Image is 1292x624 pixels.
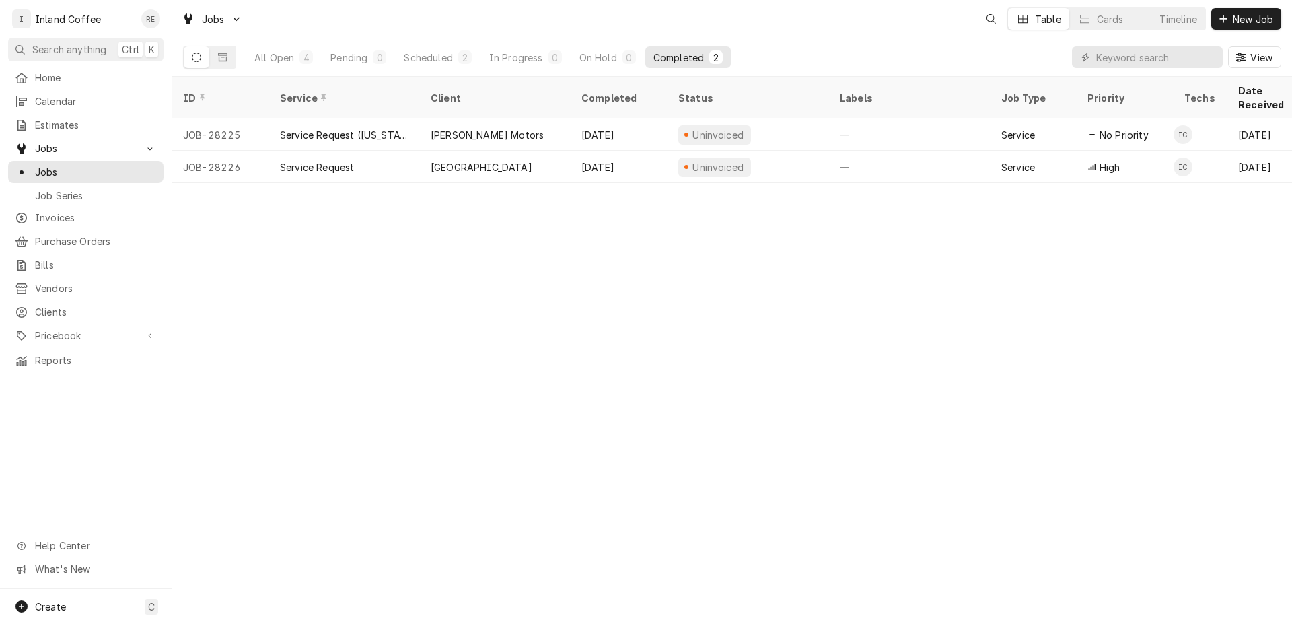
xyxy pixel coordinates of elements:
span: Calendar [35,94,157,108]
div: On Hold [579,50,617,65]
div: I [12,9,31,28]
span: New Job [1230,12,1276,26]
div: In Progress [489,50,543,65]
a: Invoices [8,207,164,229]
span: Pricebook [35,328,137,343]
div: [PERSON_NAME] Motors [431,128,544,142]
div: Inland Coffee [35,12,101,26]
div: [DATE] [571,151,668,183]
div: Timeline [1159,12,1197,26]
div: 4 [302,50,310,65]
a: Calendar [8,90,164,112]
a: Home [8,67,164,89]
a: Vendors [8,277,164,300]
div: Pending [330,50,367,65]
a: Jobs [8,161,164,183]
div: JOB-28226 [172,151,269,183]
div: All Open [254,50,294,65]
div: Completed [581,91,654,105]
div: 2 [461,50,469,65]
div: Service Request ([US_STATE]) [280,128,409,142]
a: Bills [8,254,164,276]
a: Go to Help Center [8,534,164,557]
div: Service [1001,128,1035,142]
div: 2 [712,50,720,65]
button: View [1228,46,1281,68]
span: Estimates [35,118,157,132]
span: What's New [35,562,155,576]
a: Job Series [8,184,164,207]
span: High [1100,160,1120,174]
button: Search anythingCtrlK [8,38,164,61]
span: Vendors [35,281,157,296]
a: Go to Jobs [8,137,164,160]
div: — [829,151,991,183]
div: Uninvoiced [691,128,746,142]
div: Priority [1087,91,1160,105]
span: Reports [35,353,157,368]
div: Table [1035,12,1061,26]
span: Ctrl [122,42,139,57]
div: — [829,118,991,151]
div: Scheduled [404,50,452,65]
div: Inland Coffee and Beverage (Service Company)'s Avatar [1174,125,1192,144]
div: Client [431,91,557,105]
a: Purchase Orders [8,230,164,252]
span: Create [35,601,66,613]
span: Invoices [35,211,157,225]
input: Keyword search [1096,46,1216,68]
span: Jobs [35,165,157,179]
div: Uninvoiced [691,160,746,174]
span: Jobs [202,12,225,26]
div: Inland Coffee and Beverage (Service Company)'s Avatar [1174,158,1192,176]
div: Ruth Easley's Avatar [141,9,160,28]
span: Purchase Orders [35,234,157,248]
div: Cards [1097,12,1124,26]
span: View [1248,50,1275,65]
div: RE [141,9,160,28]
div: 0 [551,50,559,65]
div: Service Request [280,160,354,174]
a: Reports [8,349,164,372]
div: Labels [840,91,980,105]
div: [GEOGRAPHIC_DATA] [431,160,532,174]
div: 0 [375,50,384,65]
div: Status [678,91,816,105]
div: IC [1174,125,1192,144]
span: Job Series [35,188,157,203]
span: Jobs [35,141,137,155]
div: Service [1001,160,1035,174]
span: K [149,42,155,57]
a: Go to What's New [8,558,164,580]
a: Go to Jobs [176,8,248,30]
button: Open search [980,8,1002,30]
div: Job Type [1001,91,1066,105]
span: No Priority [1100,128,1149,142]
div: JOB-28225 [172,118,269,151]
span: Search anything [32,42,106,57]
a: Clients [8,301,164,323]
a: Go to Pricebook [8,324,164,347]
div: 0 [625,50,633,65]
div: Techs [1184,91,1217,105]
span: C [148,600,155,614]
span: Home [35,71,157,85]
a: Estimates [8,114,164,136]
div: [DATE] [571,118,668,151]
div: Completed [653,50,704,65]
div: IC [1174,158,1192,176]
span: Bills [35,258,157,272]
div: ID [183,91,256,105]
span: Help Center [35,539,155,553]
span: Clients [35,305,157,319]
button: New Job [1211,8,1281,30]
div: Service [280,91,406,105]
